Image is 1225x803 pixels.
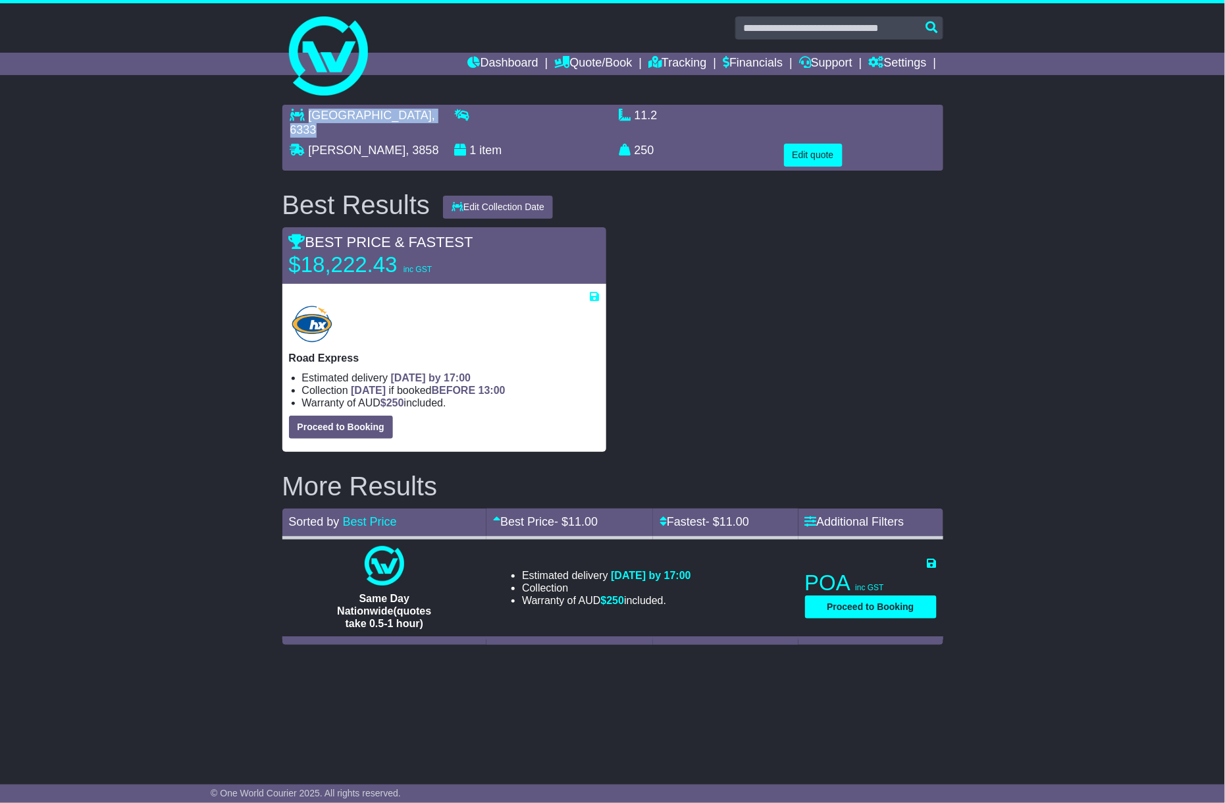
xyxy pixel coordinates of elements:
[554,515,598,528] span: - $
[856,583,884,592] span: inc GST
[343,515,397,528] a: Best Price
[302,397,600,409] li: Warranty of AUD included.
[522,569,691,582] li: Estimated delivery
[601,595,625,606] span: $
[607,595,625,606] span: 250
[611,570,691,581] span: [DATE] by 17:00
[211,788,401,798] span: © One World Courier 2025. All rights reserved.
[799,53,852,75] a: Support
[289,303,336,345] img: Hunter Express: Road Express
[480,144,502,157] span: item
[404,265,432,274] span: inc GST
[719,515,749,528] span: 11.00
[380,397,404,408] span: $
[468,53,538,75] a: Dashboard
[805,515,904,528] a: Additional Filters
[302,372,600,384] li: Estimated delivery
[522,594,691,607] li: Warranty of AUD included.
[648,53,706,75] a: Tracking
[723,53,783,75] a: Financials
[470,144,477,157] span: 1
[290,109,435,136] span: , 6333
[289,352,600,364] p: Road Express
[660,515,749,528] a: Fastest- $11.00
[706,515,749,528] span: - $
[289,252,454,278] p: $18,222.43
[276,190,437,219] div: Best Results
[568,515,598,528] span: 11.00
[302,384,600,397] li: Collection
[289,416,393,439] button: Proceed to Booking
[289,515,340,528] span: Sorted by
[805,595,937,619] button: Proceed to Booking
[289,234,473,250] span: BEST PRICE & FASTEST
[784,144,843,167] button: Edit quote
[805,570,937,596] p: POA
[554,53,632,75] a: Quote/Book
[443,196,553,219] button: Edit Collection Date
[635,109,658,122] span: 11.2
[365,546,404,586] img: One World Courier: Same Day Nationwide(quotes take 0.5-1 hour)
[282,472,943,501] h2: More Results
[635,144,654,157] span: 250
[869,53,927,75] a: Settings
[522,582,691,594] li: Collection
[351,385,386,396] span: [DATE]
[406,144,439,157] span: , 3858
[479,385,506,396] span: 13:00
[432,385,476,396] span: BEFORE
[391,372,471,383] span: [DATE] by 17:00
[337,593,431,629] span: Same Day Nationwide(quotes take 0.5-1 hour)
[386,397,404,408] span: 250
[309,109,432,122] span: [GEOGRAPHIC_DATA]
[351,385,505,396] span: if booked
[309,144,406,157] span: [PERSON_NAME]
[493,515,598,528] a: Best Price- $11.00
